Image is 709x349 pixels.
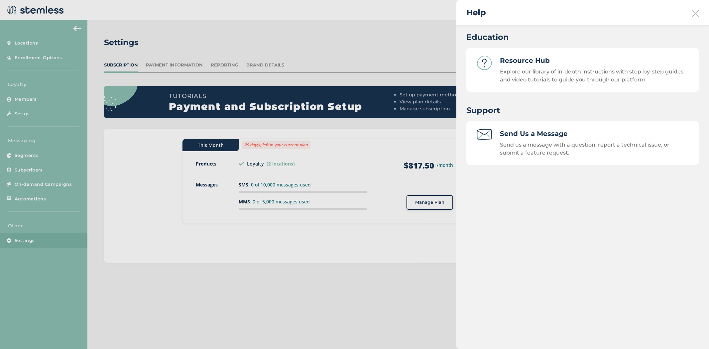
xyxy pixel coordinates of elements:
[466,32,699,43] h2: Education
[500,142,669,156] label: Send us a message with a question, report a technical issue, or submit a feature request.
[477,56,492,70] img: icon-help-dbd42c69.svg
[560,82,709,349] iframe: Chat Widget
[466,48,699,92] a: Resource HubExplore our library of in-depth instructions with step-by-step guides and video tutor...
[466,7,486,19] h2: Help
[477,129,492,140] img: icon-help-contact-73802bff.svg
[466,105,699,116] h2: Support
[466,121,699,165] a: Send Us a MessageSend us a message with a question, report a technical issue, or submit a feature...
[500,56,688,65] h3: Resource Hub
[500,129,688,138] h3: Send Us a Message
[500,68,683,83] label: Explore our library of in-depth instructions with step-by-step guides and video tutorials to guid...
